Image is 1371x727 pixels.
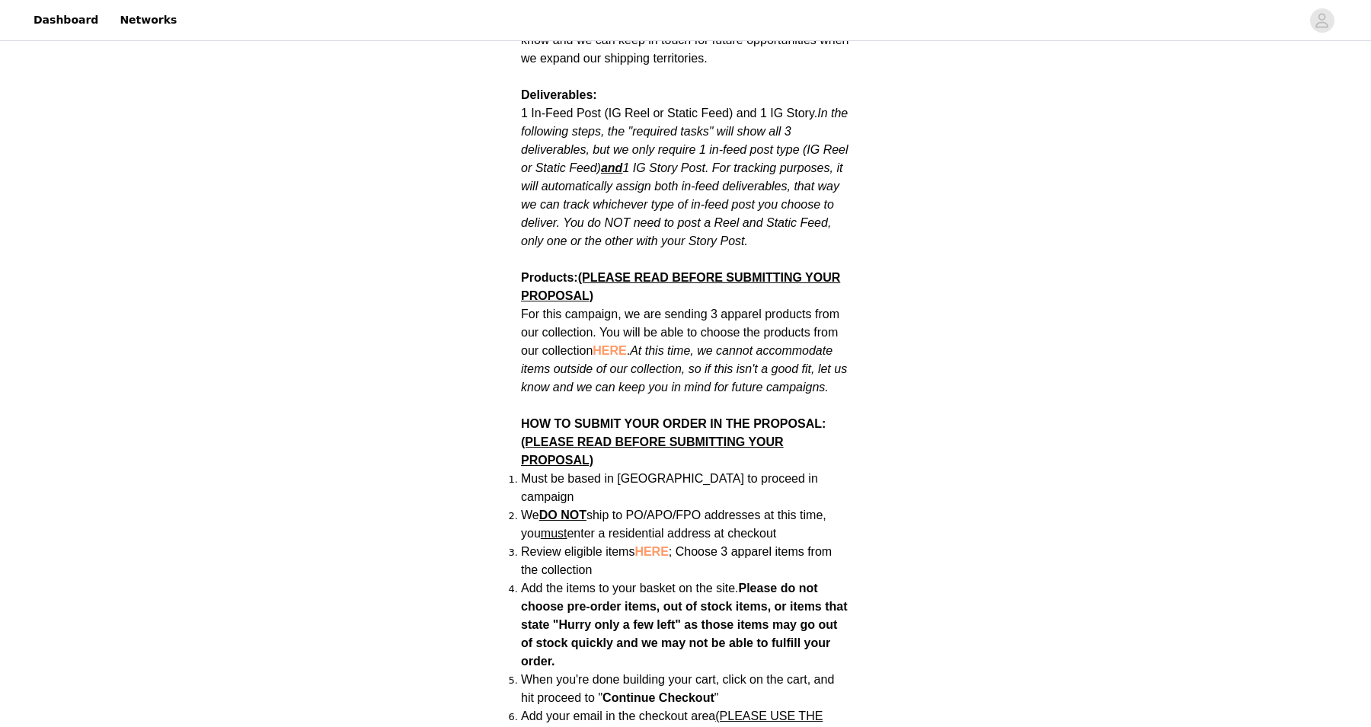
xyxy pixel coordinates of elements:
[601,161,622,174] strong: and
[24,3,107,37] a: Dashboard
[521,308,847,394] span: For this campaign, we are sending 3 apparel products from our collection. You will be able to cho...
[521,417,826,467] strong: HOW TO SUBMIT YOUR ORDER IN THE PROPOSAL:
[539,509,586,521] strong: DO NOT
[521,271,840,302] span: (PLEASE READ BEFORE SUBMITTING YOUR PROPOSAL)
[602,691,714,704] strong: Continue Checkout
[1315,8,1329,33] div: avatar
[521,545,832,576] span: Review eligible items
[593,344,626,357] a: HERE
[541,527,567,540] span: must
[521,107,848,247] em: In the following steps, the "required tasks" will show all 3 deliverables, but we only require 1 ...
[521,509,826,540] span: We ship to PO/APO/FPO addresses at this time, you enter a residential address at checkout
[521,88,597,101] strong: Deliverables:
[110,3,186,37] a: Networks
[521,472,818,503] span: Must be based in [GEOGRAPHIC_DATA] to proceed in campaign
[521,545,832,576] span: ; Choose 3 apparel items from the collection
[521,582,848,668] strong: Please do not choose pre-order items, out of stock items, or items that state "Hurry only a few l...
[521,673,834,704] span: When you're done building your cart, click on the cart, and hit proceed to " "
[521,271,840,302] strong: Products:
[521,344,847,394] em: At this time, we cannot accommodate items outside of our collection, so if this isn't a good fit,...
[521,435,784,467] span: (PLEASE READ BEFORE SUBMITTING YOUR PROPOSAL)
[634,545,668,558] a: HERE
[521,582,739,595] span: Add the items to your basket on the site.
[521,107,848,247] span: 1 In-Feed Post (IG Reel or Static Feed) and 1 IG Story.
